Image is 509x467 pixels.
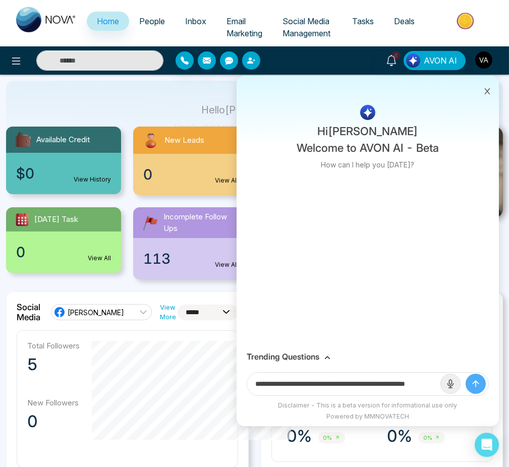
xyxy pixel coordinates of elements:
span: Email Marketing [227,16,262,38]
span: Incomplete Follow Ups [163,211,240,234]
a: Social Media Management [272,12,342,43]
a: People [129,12,175,31]
p: 0 [27,412,80,432]
p: 5 [27,355,80,375]
a: Deals [384,12,425,31]
h2: Social Media [17,302,43,322]
p: New Followers [27,398,80,407]
a: View History [74,175,111,184]
a: Tasks [342,12,384,31]
img: newLeads.svg [141,131,160,150]
span: Available Credit [36,134,90,146]
span: Tasks [352,16,374,26]
span: 0% [418,432,445,444]
p: Hello [PERSON_NAME] [175,106,334,114]
p: Hi [PERSON_NAME] Welcome to AVON AI - Beta [297,123,439,156]
p: Total Followers [27,341,80,351]
img: todayTask.svg [14,211,30,227]
span: 0 [143,164,152,185]
p: 0% [287,426,312,446]
a: View All [88,254,111,263]
a: Inbox [175,12,216,31]
span: [DATE] Task [34,214,78,225]
span: Social Media Management [282,16,330,38]
a: 6 [379,51,404,69]
a: View More [160,303,178,322]
img: followUps.svg [141,214,159,232]
a: View All [215,176,239,185]
div: Powered by MMNOVATECH [242,412,494,421]
span: Inbox [185,16,206,26]
span: Deals [394,16,415,26]
img: availableCredit.svg [14,131,32,149]
h3: Trending Questions [247,352,319,362]
div: Disclaimer - This is a beta version for informational use only [242,401,494,410]
a: Home [87,12,129,31]
button: AVON AI [404,51,466,70]
img: User Avatar [475,51,492,69]
img: Lead Flow [406,53,420,68]
span: New Leads [164,135,204,146]
span: 0 [16,242,25,263]
p: How can I help you [DATE]? [321,159,415,170]
span: $0 [16,163,34,184]
a: New Leads0View All [127,127,254,195]
a: Incomplete Follow Ups113View All [127,207,254,279]
span: Home [97,16,119,26]
p: 0% [387,426,412,446]
span: 0% [318,432,345,444]
img: Nova CRM Logo [16,7,77,32]
img: AI Logo [360,105,375,120]
span: [PERSON_NAME] [68,308,124,317]
span: People [139,16,165,26]
div: Open Intercom Messenger [475,433,499,457]
span: 6 [391,51,401,60]
a: Email Marketing [216,12,272,43]
img: Market-place.gif [430,10,503,32]
span: 113 [143,248,171,269]
a: View All [215,260,239,269]
span: AVON AI [424,54,457,67]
